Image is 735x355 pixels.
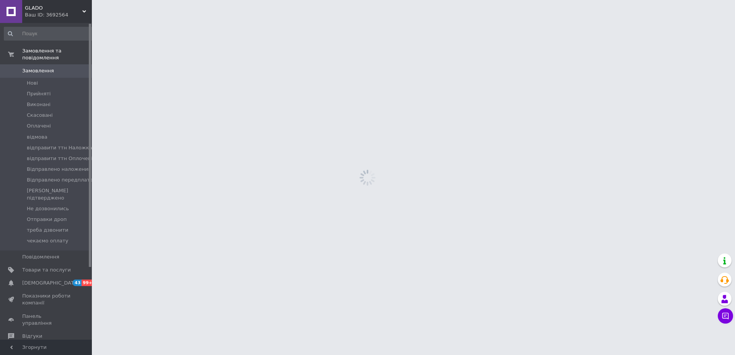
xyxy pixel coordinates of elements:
span: Скасовані [27,112,53,119]
span: Показники роботи компанії [22,293,71,306]
span: 43 [73,280,82,286]
span: Повідомлення [22,254,59,260]
span: Панель управління [22,313,71,327]
span: Відправлено наложений [27,166,91,173]
div: Ваш ID: 3692564 [25,11,92,18]
span: відправити ттн Оплочені [27,155,93,162]
span: Прийняті [27,90,51,97]
span: Нові [27,80,38,87]
span: Виконані [27,101,51,108]
span: Оплачені [27,123,51,129]
span: [DEMOGRAPHIC_DATA] [22,280,79,286]
input: Пошук [4,27,95,41]
span: GLADO [25,5,82,11]
span: відмова [27,134,47,141]
span: чекаємо оплату [27,237,69,244]
span: Замовлення [22,67,54,74]
span: Товари та послуги [22,267,71,273]
span: Відправлено передплата [27,177,93,183]
span: Замовлення та повідомлення [22,47,92,61]
span: Відгуки [22,333,42,340]
span: Отправки дроп [27,216,67,223]
span: відправити ттн Наложка [27,144,92,151]
span: [PERSON_NAME] підтверджено [27,187,94,201]
button: Чат з покупцем [718,308,733,324]
span: Не дозвонились [27,205,69,212]
span: 99+ [82,280,94,286]
span: треба дзвонити [27,227,68,234]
